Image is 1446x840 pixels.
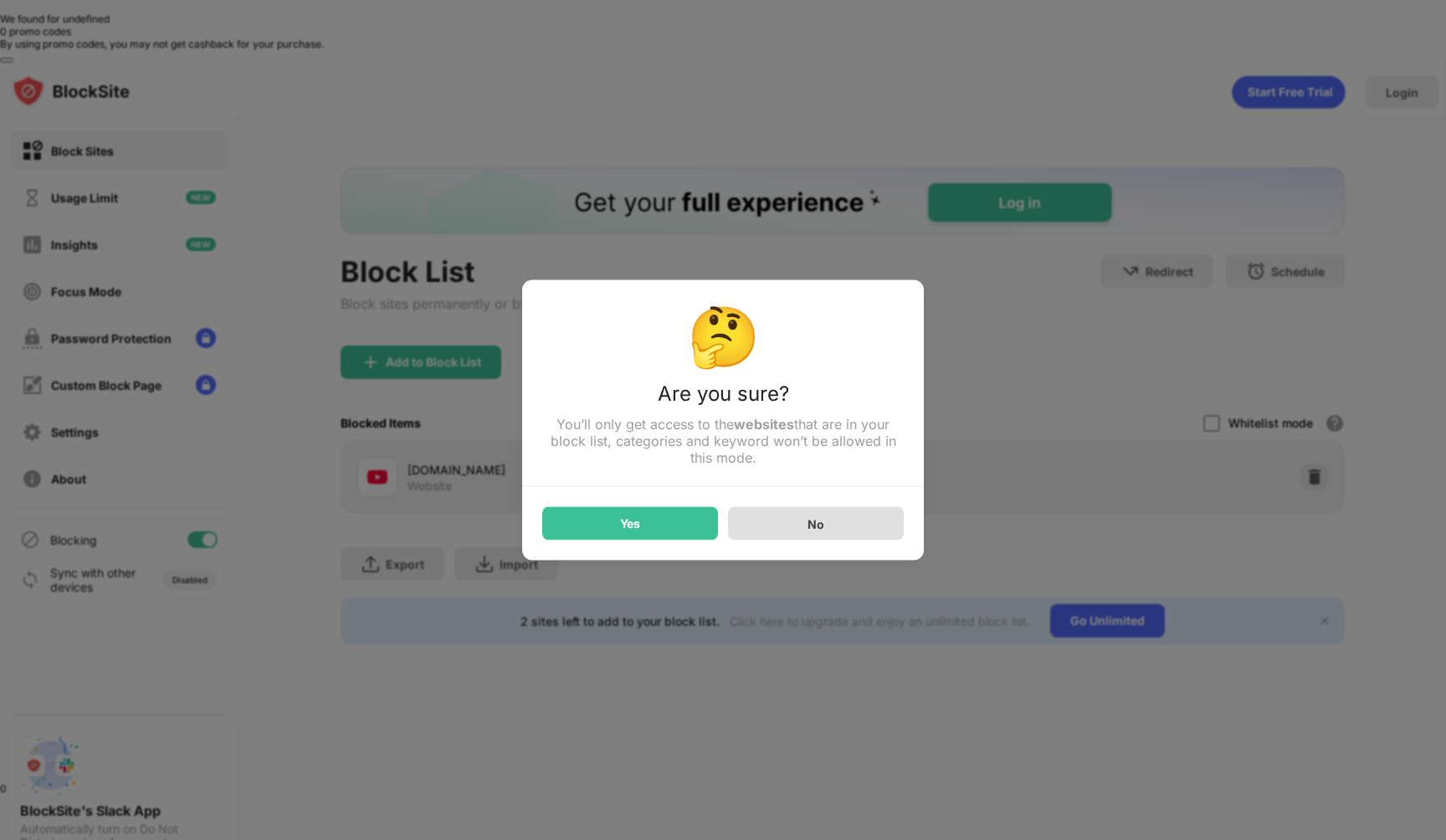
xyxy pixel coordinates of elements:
[620,517,640,530] div: Yes
[542,382,904,416] div: Are you sure?
[734,416,794,433] strong: websites
[542,300,904,371] div: 🤔
[542,416,904,466] div: You’ll only get access to the that are in your block list, categories and keyword won’t be allowe...
[808,516,824,530] div: No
